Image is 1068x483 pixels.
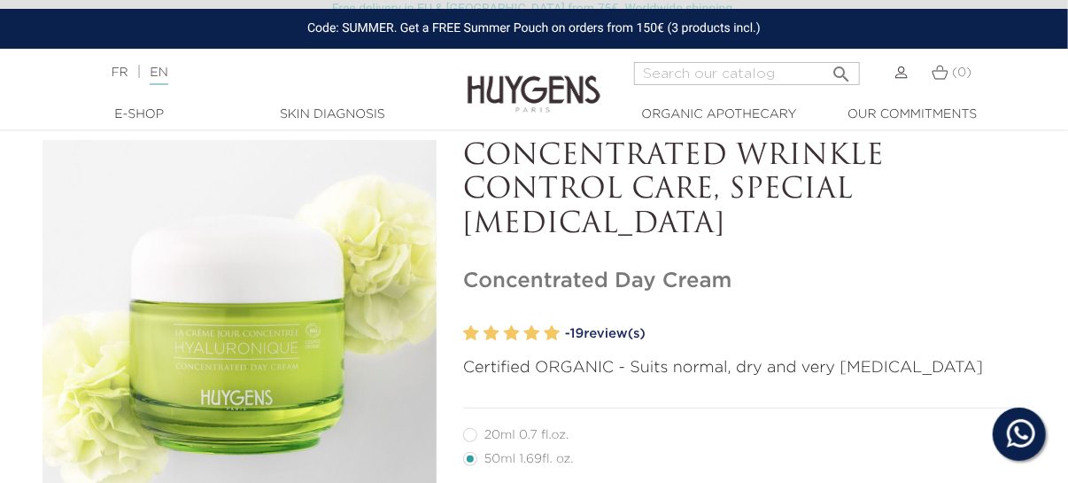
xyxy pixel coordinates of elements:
button:  [826,57,858,81]
label: 3 [504,321,520,347]
input: Search [634,62,860,85]
span: 19 [570,327,584,340]
label: 5 [544,321,560,347]
a: FR [111,66,128,79]
img: Huygens [468,47,600,115]
label: 2 [484,321,499,347]
p: CONCENTRATED WRINKLE CONTROL CARE, SPECIAL [MEDICAL_DATA] [463,140,1025,242]
i:  [832,58,853,80]
label: 4 [523,321,539,347]
a: Skin Diagnosis [244,105,421,124]
a: E-Shop [50,105,228,124]
p: Certified ORGANIC - Suits normal, dry and very [MEDICAL_DATA] [463,356,1025,380]
a: -19review(s) [565,321,1025,347]
label: 20ml 0.7 fl.oz. [463,428,590,442]
h1: Concentrated Day Cream [463,269,1025,294]
span: (0) [952,66,971,79]
a: Our commitments [824,105,1001,124]
a: Organic Apothecary [631,105,808,124]
label: 1 [463,321,479,347]
label: 50ml 1.69fl. oz. [463,452,595,466]
div: | [102,62,431,83]
a: EN [150,66,167,85]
